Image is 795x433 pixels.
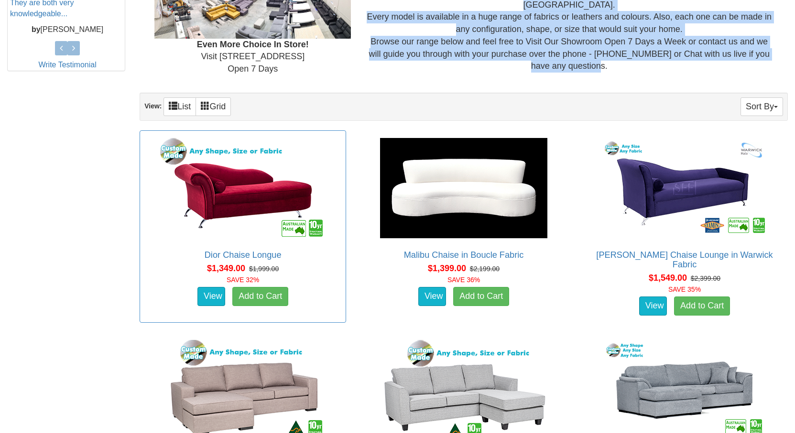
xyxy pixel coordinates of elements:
[649,273,687,283] span: $1,549.00
[596,250,773,269] a: [PERSON_NAME] Chaise Lounge in Warwick Fabric
[196,97,231,116] a: Grid
[418,287,446,306] a: View
[205,250,282,260] a: Dior Chaise Longue
[227,276,259,284] font: SAVE 32%
[453,287,509,306] a: Add to Cart
[10,24,125,35] p: [PERSON_NAME]
[378,136,550,241] img: Malibu Chaise in Boucle Fabric
[207,264,245,273] span: $1,349.00
[163,97,196,116] a: List
[144,102,162,110] strong: View:
[470,265,500,273] del: $2,199.00
[428,264,466,273] span: $1,399.00
[197,40,309,49] b: Even More Choice In Store!
[639,296,667,316] a: View
[447,276,480,284] font: SAVE 36%
[674,296,730,316] a: Add to Cart
[249,265,279,273] del: $1,999.00
[404,250,524,260] a: Malibu Chaise in Boucle Fabric
[599,136,771,241] img: Romeo Chaise Lounge in Warwick Fabric
[197,287,225,306] a: View
[668,285,701,293] font: SAVE 35%
[741,97,783,116] button: Sort By
[157,136,329,241] img: Dior Chaise Longue
[32,25,41,33] b: by
[38,61,96,69] a: Write Testimonial
[691,275,720,282] del: $2,399.00
[232,287,288,306] a: Add to Cart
